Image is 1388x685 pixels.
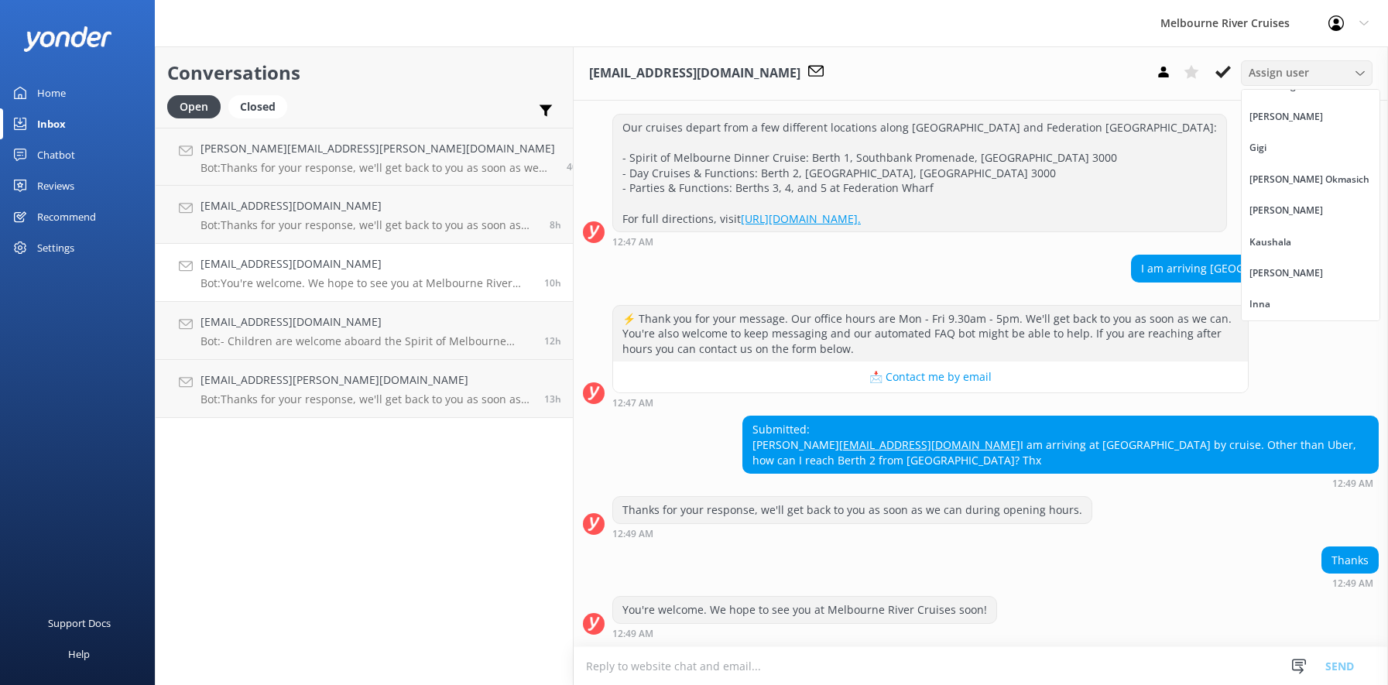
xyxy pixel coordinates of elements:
[544,276,561,289] span: Oct 08 2025 12:49am (UTC +11:00) Australia/Sydney
[742,478,1379,488] div: Oct 08 2025 12:49am (UTC +11:00) Australia/Sydney
[839,437,1020,452] a: [EMAIL_ADDRESS][DOMAIN_NAME]
[1249,203,1323,218] div: [PERSON_NAME]
[1332,479,1373,488] strong: 12:49 AM
[613,306,1248,362] div: ⚡ Thank you for your message. Our office hours are Mon - Fri 9.30am - 5pm. We'll get back to you ...
[37,108,66,139] div: Inbox
[37,139,75,170] div: Chatbot
[1332,579,1373,588] strong: 12:49 AM
[68,639,90,670] div: Help
[156,244,573,302] a: [EMAIL_ADDRESS][DOMAIN_NAME]Bot:You're welcome. We hope to see you at Melbourne River Cruises soo...
[612,236,1227,247] div: Oct 08 2025 12:47am (UTC +11:00) Australia/Sydney
[1249,265,1323,281] div: [PERSON_NAME]
[544,334,561,348] span: Oct 07 2025 10:29pm (UTC +11:00) Australia/Sydney
[200,140,555,157] h4: [PERSON_NAME][EMAIL_ADDRESS][PERSON_NAME][DOMAIN_NAME]
[156,128,573,186] a: [PERSON_NAME][EMAIL_ADDRESS][PERSON_NAME][DOMAIN_NAME]Bot:Thanks for your response, we'll get bac...
[1131,286,1379,297] div: Oct 08 2025 12:47am (UTC +11:00) Australia/Sydney
[1249,140,1266,156] div: Gigi
[589,63,800,84] h3: [EMAIL_ADDRESS][DOMAIN_NAME]
[37,77,66,108] div: Home
[1249,172,1369,187] div: [PERSON_NAME] Okmasich
[612,529,653,539] strong: 12:49 AM
[200,392,533,406] p: Bot: Thanks for your response, we'll get back to you as soon as we can during opening hours.
[613,361,1248,392] button: 📩 Contact me by email
[37,232,74,263] div: Settings
[1322,547,1378,574] div: Thanks
[613,497,1092,523] div: Thanks for your response, we'll get back to you as soon as we can during opening hours.
[743,416,1378,473] div: Submitted: [PERSON_NAME] I am arriving at [GEOGRAPHIC_DATA] by cruise. Other than Uber, how can I...
[167,98,228,115] a: Open
[612,397,1249,408] div: Oct 08 2025 12:47am (UTC +11:00) Australia/Sydney
[612,629,653,639] strong: 12:49 AM
[612,528,1092,539] div: Oct 08 2025 12:49am (UTC +11:00) Australia/Sydney
[612,238,653,247] strong: 12:47 AM
[1249,235,1291,250] div: Kaushala
[156,186,573,244] a: [EMAIL_ADDRESS][DOMAIN_NAME]Bot:Thanks for your response, we'll get back to you as soon as we can...
[200,276,533,290] p: Bot: You're welcome. We hope to see you at Melbourne River Cruises soon!
[1249,109,1323,125] div: [PERSON_NAME]
[37,170,74,201] div: Reviews
[200,313,533,331] h4: [EMAIL_ADDRESS][DOMAIN_NAME]
[612,399,653,408] strong: 12:47 AM
[228,98,295,115] a: Closed
[1249,296,1270,312] div: Inna
[567,160,586,173] span: Oct 08 2025 10:15am (UTC +11:00) Australia/Sydney
[200,161,555,175] p: Bot: Thanks for your response, we'll get back to you as soon as we can during opening hours.
[550,218,561,231] span: Oct 08 2025 02:22am (UTC +11:00) Australia/Sydney
[48,608,111,639] div: Support Docs
[156,302,573,360] a: [EMAIL_ADDRESS][DOMAIN_NAME]Bot:- Children are welcome aboard the Spirit of Melbourne Dinner Crui...
[167,58,561,87] h2: Conversations
[1241,60,1373,85] div: Assign User
[612,628,997,639] div: Oct 08 2025 12:49am (UTC +11:00) Australia/Sydney
[200,334,533,348] p: Bot: - Children are welcome aboard the Spirit of Melbourne Dinner Cruise, but they must remain se...
[200,218,538,232] p: Bot: Thanks for your response, we'll get back to you as soon as we can during opening hours.
[228,95,287,118] div: Closed
[613,597,996,623] div: You're welcome. We hope to see you at Melbourne River Cruises soon!
[200,255,533,272] h4: [EMAIL_ADDRESS][DOMAIN_NAME]
[200,372,533,389] h4: [EMAIL_ADDRESS][PERSON_NAME][DOMAIN_NAME]
[37,201,96,232] div: Recommend
[1249,64,1309,81] span: Assign user
[23,26,112,52] img: yonder-white-logo.png
[1132,255,1378,282] div: I am arriving [GEOGRAPHIC_DATA] by cruise
[200,197,538,214] h4: [EMAIL_ADDRESS][DOMAIN_NAME]
[167,95,221,118] div: Open
[613,115,1226,231] div: Our cruises depart from a few different locations along [GEOGRAPHIC_DATA] and Federation [GEOGRAP...
[544,392,561,406] span: Oct 07 2025 09:50pm (UTC +11:00) Australia/Sydney
[1321,577,1379,588] div: Oct 08 2025 12:49am (UTC +11:00) Australia/Sydney
[156,360,573,418] a: [EMAIL_ADDRESS][PERSON_NAME][DOMAIN_NAME]Bot:Thanks for your response, we'll get back to you as s...
[741,211,861,226] a: [URL][DOMAIN_NAME].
